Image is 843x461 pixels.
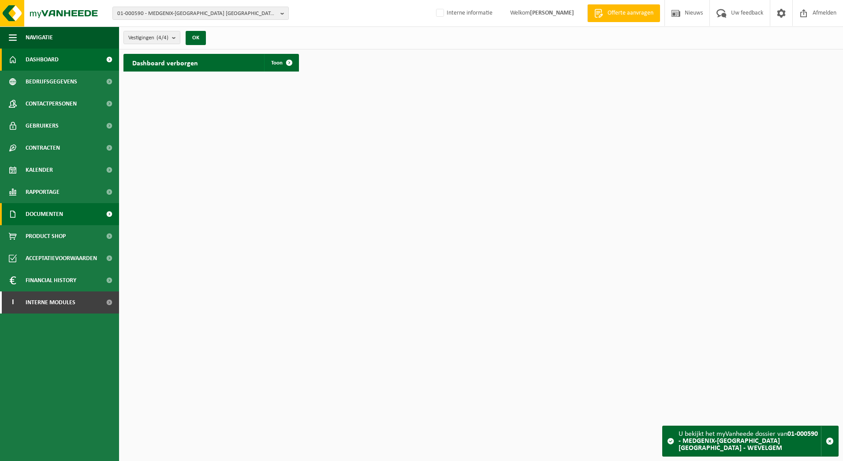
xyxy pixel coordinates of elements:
[26,26,53,49] span: Navigatie
[26,115,59,137] span: Gebruikers
[679,431,818,452] strong: 01-000590 - MEDGENIX-[GEOGRAPHIC_DATA] [GEOGRAPHIC_DATA] - WEVELGEM
[26,137,60,159] span: Contracten
[605,9,656,18] span: Offerte aanvragen
[123,54,207,71] h2: Dashboard verborgen
[157,35,168,41] count: (4/4)
[26,203,63,225] span: Documenten
[26,159,53,181] span: Kalender
[128,31,168,45] span: Vestigingen
[26,71,77,93] span: Bedrijfsgegevens
[679,426,821,456] div: U bekijkt het myVanheede dossier van
[112,7,289,20] button: 01-000590 - MEDGENIX-[GEOGRAPHIC_DATA] [GEOGRAPHIC_DATA] - WEVELGEM
[26,291,75,314] span: Interne modules
[434,7,492,20] label: Interne informatie
[26,247,97,269] span: Acceptatievoorwaarden
[117,7,277,20] span: 01-000590 - MEDGENIX-[GEOGRAPHIC_DATA] [GEOGRAPHIC_DATA] - WEVELGEM
[123,31,180,44] button: Vestigingen(4/4)
[264,54,298,72] a: Toon
[9,291,17,314] span: I
[26,181,60,203] span: Rapportage
[26,225,66,247] span: Product Shop
[186,31,206,45] button: OK
[530,10,574,16] strong: [PERSON_NAME]
[271,60,283,66] span: Toon
[26,49,59,71] span: Dashboard
[26,93,77,115] span: Contactpersonen
[587,4,660,22] a: Offerte aanvragen
[26,269,76,291] span: Financial History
